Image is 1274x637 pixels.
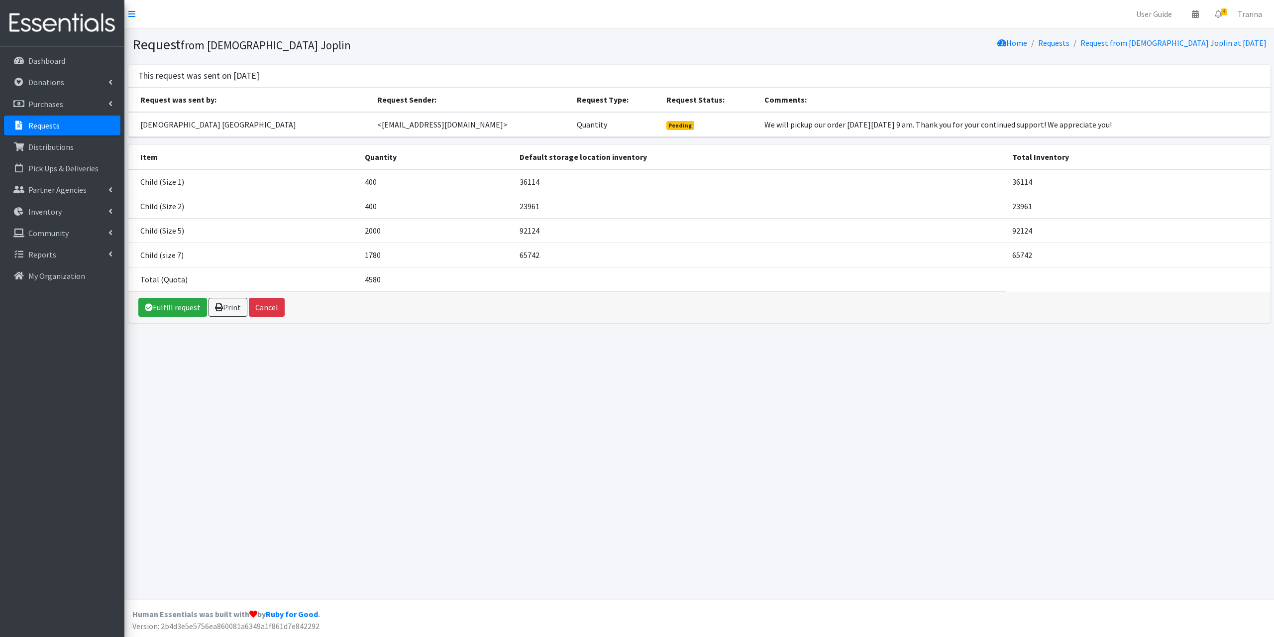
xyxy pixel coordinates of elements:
[1006,194,1270,218] td: 23961
[4,223,120,243] a: Community
[128,169,359,194] td: Child (Size 1)
[758,88,1270,112] th: Comments:
[132,621,319,631] span: Version: 2b4d3e5e5756ea860081a6349a1f861d7e842292
[28,271,85,281] p: My Organization
[1006,169,1270,194] td: 36114
[4,245,120,264] a: Reports
[28,185,87,195] p: Partner Agencies
[514,194,1006,218] td: 23961
[371,88,571,112] th: Request Sender:
[4,116,120,135] a: Requests
[4,6,120,40] img: HumanEssentials
[128,88,372,112] th: Request was sent by:
[4,72,120,92] a: Donations
[514,243,1006,267] td: 65742
[359,243,514,267] td: 1780
[514,169,1006,194] td: 36114
[28,163,99,173] p: Pick Ups & Deliveries
[359,218,514,243] td: 2000
[28,56,65,66] p: Dashboard
[28,142,74,152] p: Distributions
[359,145,514,169] th: Quantity
[1128,4,1180,24] a: User Guide
[1006,243,1270,267] td: 65742
[1006,218,1270,243] td: 92124
[132,36,696,53] h1: Request
[138,71,259,81] h3: This request was sent on [DATE]
[371,112,571,137] td: <[EMAIL_ADDRESS][DOMAIN_NAME]>
[1006,145,1270,169] th: Total Inventory
[266,609,318,619] a: Ruby for Good
[4,202,120,222] a: Inventory
[666,121,695,130] span: Pending
[997,38,1027,48] a: Home
[128,243,359,267] td: Child (size 7)
[28,77,64,87] p: Donations
[138,298,207,317] a: Fulfill request
[359,194,514,218] td: 400
[28,250,56,259] p: Reports
[660,88,759,112] th: Request Status:
[249,298,285,317] button: Cancel
[571,88,660,112] th: Request Type:
[1207,4,1230,24] a: 4
[1221,8,1227,15] span: 4
[132,609,320,619] strong: Human Essentials was built with by .
[28,121,60,130] p: Requests
[4,158,120,178] a: Pick Ups & Deliveries
[1080,38,1267,48] a: Request from [DEMOGRAPHIC_DATA] Joplin at [DATE]
[4,137,120,157] a: Distributions
[128,267,359,291] td: Total (Quota)
[128,145,359,169] th: Item
[28,228,69,238] p: Community
[359,169,514,194] td: 400
[128,112,372,137] td: [DEMOGRAPHIC_DATA] [GEOGRAPHIC_DATA]
[28,207,62,217] p: Inventory
[28,99,63,109] p: Purchases
[4,180,120,200] a: Partner Agencies
[1230,4,1270,24] a: Tranna
[359,267,514,291] td: 4580
[4,51,120,71] a: Dashboard
[4,94,120,114] a: Purchases
[1038,38,1069,48] a: Requests
[209,298,247,317] a: Print
[514,218,1006,243] td: 92124
[571,112,660,137] td: Quantity
[128,194,359,218] td: Child (Size 2)
[514,145,1006,169] th: Default storage location inventory
[128,218,359,243] td: Child (Size 5)
[181,38,351,52] small: from [DEMOGRAPHIC_DATA] Joplin
[4,266,120,286] a: My Organization
[758,112,1270,137] td: We will pickup our order [DATE][DATE] 9 am. Thank you for your continued support! We appreciate you!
